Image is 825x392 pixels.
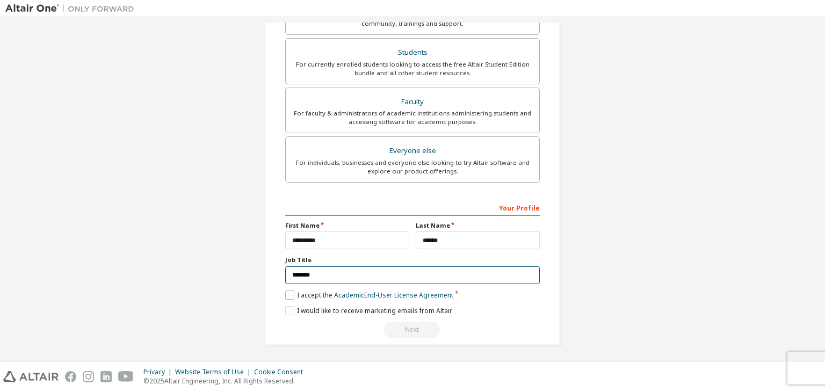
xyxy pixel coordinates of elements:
p: © 2025 Altair Engineering, Inc. All Rights Reserved. [143,376,309,386]
div: Students [292,45,533,60]
div: Privacy [143,368,175,376]
label: Last Name [416,221,540,230]
img: linkedin.svg [100,371,112,382]
img: Altair One [5,3,140,14]
div: Everyone else [292,143,533,158]
label: I would like to receive marketing emails from Altair [285,306,452,315]
img: altair_logo.svg [3,371,59,382]
label: Job Title [285,256,540,264]
div: Faculty [292,95,533,110]
label: First Name [285,221,409,230]
div: Cookie Consent [254,368,309,376]
a: Academic End-User License Agreement [334,291,453,300]
div: For currently enrolled students looking to access the free Altair Student Edition bundle and all ... [292,60,533,77]
label: I accept the [285,291,453,300]
div: For individuals, businesses and everyone else looking to try Altair software and explore our prod... [292,158,533,176]
div: Email already exists [285,322,540,338]
div: For faculty & administrators of academic institutions administering students and accessing softwa... [292,109,533,126]
div: Website Terms of Use [175,368,254,376]
img: facebook.svg [65,371,76,382]
div: Your Profile [285,199,540,216]
img: instagram.svg [83,371,94,382]
img: youtube.svg [118,371,134,382]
